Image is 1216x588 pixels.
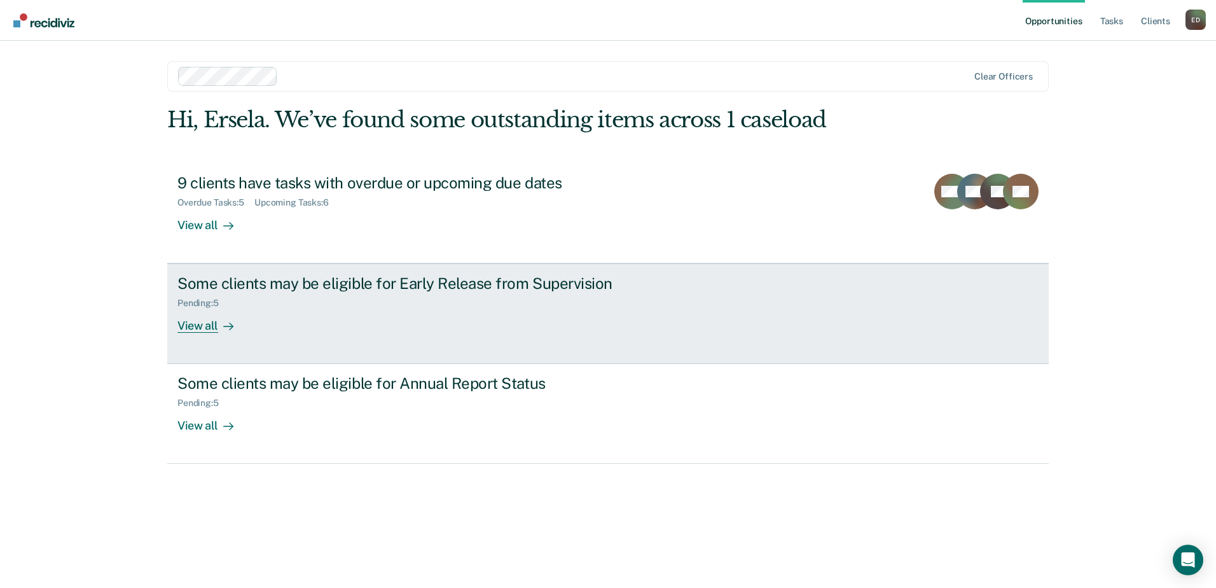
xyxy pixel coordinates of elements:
[177,309,249,333] div: View all
[254,197,339,208] div: Upcoming Tasks : 6
[1173,545,1203,575] div: Open Intercom Messenger
[13,13,74,27] img: Recidiviz
[167,364,1049,464] a: Some clients may be eligible for Annual Report StatusPending:5View all
[1185,10,1206,30] button: Profile dropdown button
[177,207,249,232] div: View all
[177,398,229,409] div: Pending : 5
[177,174,624,192] div: 9 clients have tasks with overdue or upcoming due dates
[167,107,873,133] div: Hi, Ersela. We’ve found some outstanding items across 1 caseload
[177,374,624,393] div: Some clients may be eligible for Annual Report Status
[974,71,1033,82] div: Clear officers
[177,409,249,433] div: View all
[167,263,1049,364] a: Some clients may be eligible for Early Release from SupervisionPending:5View all
[1185,10,1206,30] div: E D
[177,298,229,309] div: Pending : 5
[167,164,1049,263] a: 9 clients have tasks with overdue or upcoming due datesOverdue Tasks:5Upcoming Tasks:6View all
[177,274,624,293] div: Some clients may be eligible for Early Release from Supervision
[177,197,254,208] div: Overdue Tasks : 5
